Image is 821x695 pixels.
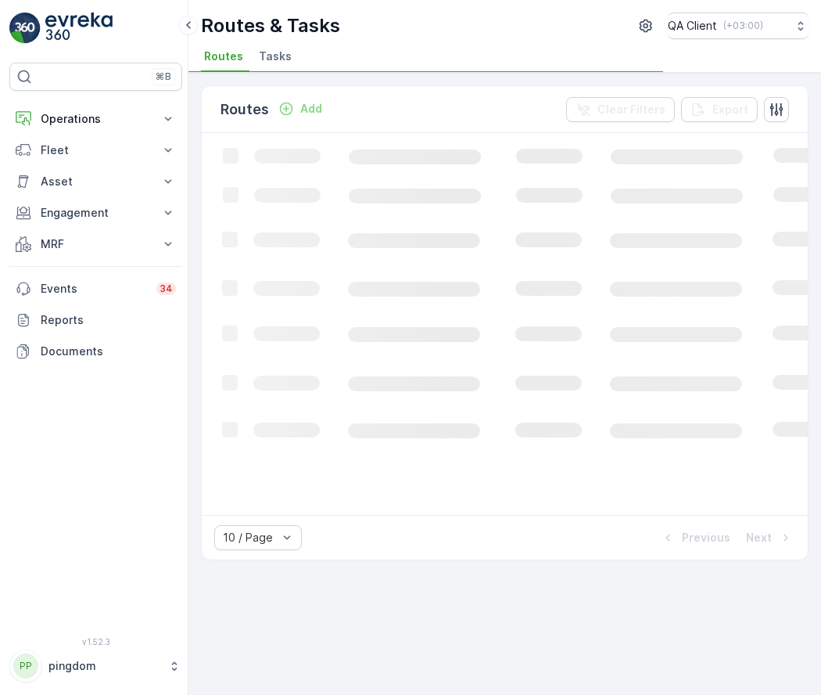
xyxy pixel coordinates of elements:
[45,13,113,44] img: logo_light-DOdMpM7g.png
[41,142,151,158] p: Fleet
[204,49,243,64] span: Routes
[668,13,808,39] button: QA Client(+03:00)
[41,174,151,189] p: Asset
[712,102,748,117] p: Export
[259,49,292,64] span: Tasks
[48,658,160,674] p: pingdom
[272,99,328,118] button: Add
[723,20,763,32] p: ( +03:00 )
[668,18,717,34] p: QA Client
[201,13,340,38] p: Routes & Tasks
[9,637,182,646] span: v 1.52.3
[9,197,182,229] button: Engagement
[9,304,182,336] a: Reports
[156,70,171,83] p: ⌘B
[220,99,269,121] p: Routes
[746,530,772,546] p: Next
[9,103,182,135] button: Operations
[9,13,41,44] img: logo
[41,344,176,359] p: Documents
[41,236,151,252] p: MRF
[41,281,147,297] p: Events
[9,229,182,260] button: MRF
[658,528,732,547] button: Previous
[41,111,151,127] p: Operations
[682,530,730,546] p: Previous
[41,205,151,221] p: Engagement
[9,273,182,304] a: Events34
[597,102,665,117] p: Clear Filters
[9,650,182,682] button: PPpingdom
[41,312,176,328] p: Reports
[566,97,675,122] button: Clear Filters
[681,97,758,122] button: Export
[160,283,173,295] p: 34
[300,101,322,117] p: Add
[9,135,182,166] button: Fleet
[13,654,38,679] div: PP
[9,166,182,197] button: Asset
[9,336,182,367] a: Documents
[744,528,795,547] button: Next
